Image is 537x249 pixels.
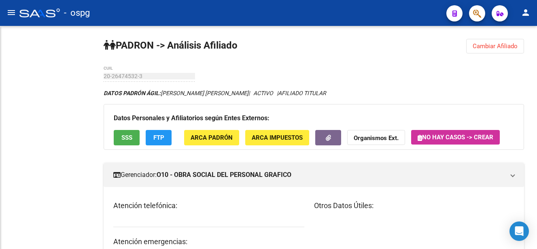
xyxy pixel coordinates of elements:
[113,170,505,179] mat-panel-title: Gerenciador:
[278,90,326,96] span: AFILIADO TITULAR
[473,43,518,50] span: Cambiar Afiliado
[104,90,248,96] span: [PERSON_NAME] [PERSON_NAME]
[411,130,500,145] button: No hay casos -> Crear
[521,8,531,17] mat-icon: person
[466,39,524,53] button: Cambiar Afiliado
[354,135,399,142] strong: Organismos Ext.
[157,170,291,179] strong: O10 - OBRA SOCIAL DEL PERSONAL GRAFICO
[113,236,304,247] h3: Atención emergencias:
[104,163,524,187] mat-expansion-panel-header: Gerenciador:O10 - OBRA SOCIAL DEL PERSONAL GRAFICO
[121,134,132,142] span: SSS
[418,134,493,141] span: No hay casos -> Crear
[104,40,238,51] strong: PADRON -> Análisis Afiliado
[347,130,405,145] button: Organismos Ext.
[64,4,90,22] span: - ospg
[509,221,529,241] div: Open Intercom Messenger
[314,200,515,211] h3: Otros Datos Útiles:
[146,130,172,145] button: FTP
[6,8,16,17] mat-icon: menu
[104,90,161,96] strong: DATOS PADRÓN ÁGIL:
[114,113,514,124] h3: Datos Personales y Afiliatorios según Entes Externos:
[113,200,304,211] h3: Atención telefónica:
[191,134,233,142] span: ARCA Padrón
[252,134,303,142] span: ARCA Impuestos
[245,130,309,145] button: ARCA Impuestos
[114,130,140,145] button: SSS
[104,90,326,96] i: | ACTIVO |
[184,130,239,145] button: ARCA Padrón
[153,134,164,142] span: FTP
